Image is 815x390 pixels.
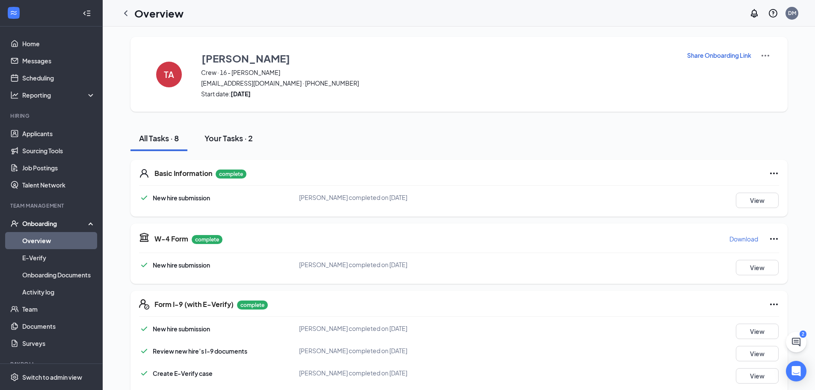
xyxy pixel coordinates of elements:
p: complete [192,235,222,244]
span: Review new hire’s I-9 documents [153,347,247,355]
button: View [736,193,779,208]
svg: Checkmark [139,346,149,356]
h1: Overview [134,6,184,21]
h5: Basic Information [154,169,212,178]
img: More Actions [760,51,771,61]
a: Surveys [22,335,95,352]
span: New hire submission [153,325,210,333]
button: View [736,324,779,339]
a: Sourcing Tools [22,142,95,159]
span: [PERSON_NAME] completed on [DATE] [299,347,407,354]
a: Home [22,35,95,52]
svg: ChevronLeft [121,8,131,18]
svg: Checkmark [139,260,149,270]
span: [PERSON_NAME] completed on [DATE] [299,369,407,377]
svg: Checkmark [139,193,149,203]
button: TA [148,51,190,98]
button: View [736,260,779,275]
p: Download [729,235,758,243]
svg: Checkmark [139,368,149,378]
a: Team [22,301,95,318]
button: View [736,346,779,361]
div: Your Tasks · 2 [204,133,253,143]
span: Crew · 16 - [PERSON_NAME] [201,68,676,77]
svg: QuestionInfo [768,8,778,18]
a: Job Postings [22,159,95,176]
svg: Notifications [749,8,759,18]
a: Talent Network [22,176,95,194]
h5: Form I-9 (with E-Verify) [154,300,234,309]
div: Hiring [10,112,94,119]
div: Onboarding [22,219,88,228]
a: Applicants [22,125,95,142]
h3: [PERSON_NAME] [202,51,290,65]
button: Download [729,232,759,246]
svg: Settings [10,373,19,381]
span: New hire submission [153,261,210,269]
div: Switch to admin view [22,373,82,381]
div: All Tasks · 8 [139,133,179,143]
svg: Ellipses [769,168,779,179]
button: Share Onboarding Link [687,51,752,60]
p: Share Onboarding Link [687,51,751,60]
span: [PERSON_NAME] completed on [DATE] [299,194,407,201]
span: [PERSON_NAME] completed on [DATE] [299,261,407,268]
div: 2 [800,330,806,338]
a: Activity log [22,283,95,301]
h4: TA [164,71,174,77]
a: Scheduling [22,69,95,86]
h5: W-4 Form [154,234,188,244]
button: ChatActive [786,332,806,352]
span: Create E-Verify case [153,369,213,377]
button: [PERSON_NAME] [201,51,676,66]
svg: Checkmark [139,324,149,334]
p: complete [216,170,246,179]
div: Payroll [10,360,94,368]
svg: Analysis [10,91,19,99]
div: Team Management [10,202,94,209]
svg: Collapse [83,9,91,18]
a: E-Verify [22,249,95,266]
svg: Ellipses [769,299,779,310]
p: complete [237,301,268,310]
svg: User [139,168,149,179]
button: View [736,368,779,384]
span: New hire submission [153,194,210,202]
a: Overview [22,232,95,249]
svg: ChatActive [791,337,801,347]
svg: TaxGovernmentIcon [139,232,149,242]
div: DM [788,9,796,17]
a: Documents [22,318,95,335]
svg: Ellipses [769,234,779,244]
svg: FormI9EVerifyIcon [139,299,149,310]
span: [EMAIL_ADDRESS][DOMAIN_NAME] · [PHONE_NUMBER] [201,79,676,87]
svg: WorkstreamLogo [9,9,18,17]
span: [PERSON_NAME] completed on [DATE] [299,325,407,332]
a: Messages [22,52,95,69]
strong: [DATE] [231,90,251,98]
a: Onboarding Documents [22,266,95,283]
svg: UserCheck [10,219,19,228]
span: Start date: [201,89,676,98]
div: Open Intercom Messenger [786,361,806,381]
div: Reporting [22,91,96,99]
